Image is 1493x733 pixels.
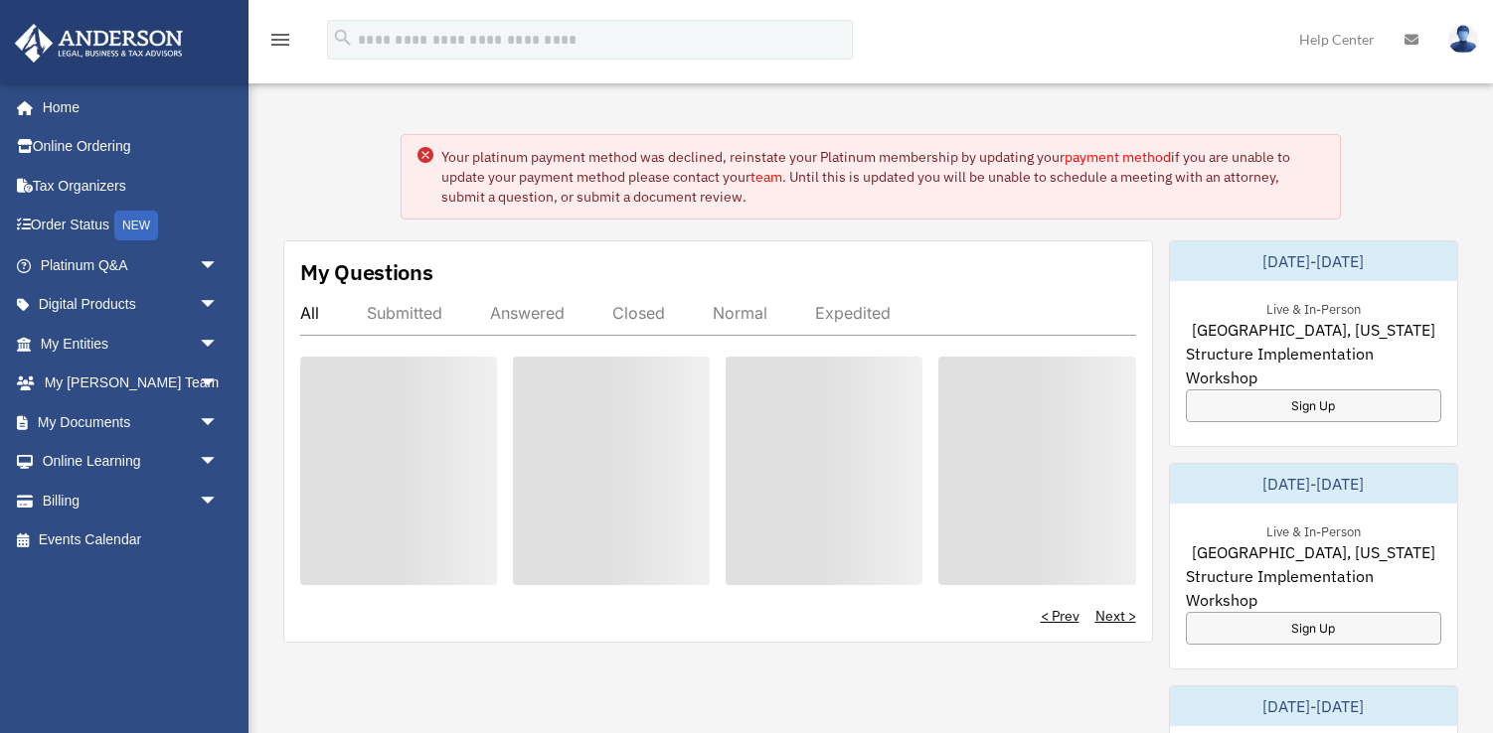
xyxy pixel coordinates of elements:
[1065,148,1171,166] a: payment method
[199,324,239,365] span: arrow_drop_down
[713,303,767,323] div: Normal
[14,166,249,206] a: Tax Organizers
[332,27,354,49] i: search
[750,168,782,186] a: team
[1170,241,1458,281] div: [DATE]-[DATE]
[1192,318,1435,342] span: [GEOGRAPHIC_DATA], [US_STATE]
[199,245,239,286] span: arrow_drop_down
[1041,606,1079,626] a: < Prev
[1186,389,1442,422] a: Sign Up
[367,303,442,323] div: Submitted
[1192,540,1435,564] span: [GEOGRAPHIC_DATA], [US_STATE]
[1186,612,1442,645] a: Sign Up
[1448,25,1478,54] img: User Pic
[300,257,433,287] div: My Questions
[14,127,249,167] a: Online Ordering
[612,303,665,323] div: Closed
[14,364,249,403] a: My [PERSON_NAME] Teamarrow_drop_down
[199,364,239,404] span: arrow_drop_down
[1250,297,1377,318] div: Live & In-Person
[14,442,249,482] a: Online Learningarrow_drop_down
[199,442,239,483] span: arrow_drop_down
[14,285,249,325] a: Digital Productsarrow_drop_down
[490,303,565,323] div: Answered
[1250,519,1377,540] div: Live & In-Person
[14,402,249,442] a: My Documentsarrow_drop_down
[441,147,1324,207] div: Your platinum payment method was declined, reinstate your Platinum membership by updating your if...
[9,24,189,63] img: Anderson Advisors Platinum Portal
[199,285,239,326] span: arrow_drop_down
[199,402,239,443] span: arrow_drop_down
[14,481,249,520] a: Billingarrow_drop_down
[1186,564,1442,612] span: Structure Implementation Workshop
[268,35,292,52] a: menu
[1095,606,1136,626] a: Next >
[300,303,319,323] div: All
[14,245,249,285] a: Platinum Q&Aarrow_drop_down
[199,481,239,521] span: arrow_drop_down
[268,28,292,52] i: menu
[1170,464,1458,504] div: [DATE]-[DATE]
[14,87,239,127] a: Home
[1170,686,1458,726] div: [DATE]-[DATE]
[114,211,158,240] div: NEW
[14,324,249,364] a: My Entitiesarrow_drop_down
[815,303,891,323] div: Expedited
[14,520,249,560] a: Events Calendar
[14,206,249,246] a: Order StatusNEW
[1186,342,1442,389] span: Structure Implementation Workshop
